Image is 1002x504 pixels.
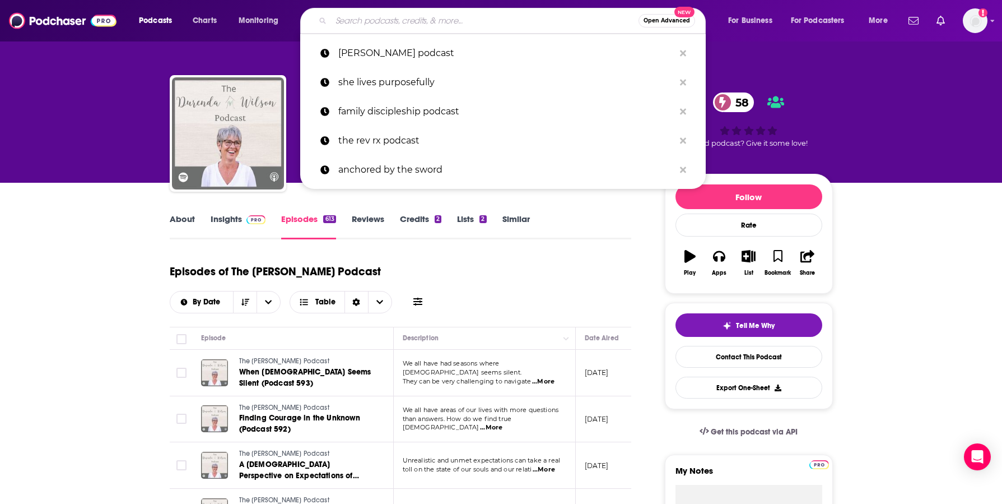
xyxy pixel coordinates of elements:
[139,13,172,29] span: Podcasts
[344,292,368,313] div: Sort Direction
[585,414,609,424] p: [DATE]
[239,403,374,413] a: The [PERSON_NAME] Podcast
[9,10,116,31] a: Podchaser - Follow, Share and Rate Podcasts
[170,298,234,306] button: open menu
[711,427,798,437] span: Get this podcast via API
[763,243,793,283] button: Bookmark
[734,243,763,283] button: List
[932,11,949,30] a: Show notifications dropdown
[338,126,674,155] p: the rev rx podcast
[239,413,361,434] span: Finding Courage in the Unknown (Podcast 592)
[665,85,833,155] div: 58Good podcast? Give it some love!
[705,243,734,283] button: Apps
[300,126,706,155] a: the rev rx podcast
[713,93,754,112] a: 58
[176,414,187,424] span: Toggle select row
[675,465,822,485] label: My Notes
[338,97,674,126] p: family discipleship podcast
[403,415,512,432] span: than answers. How do we find true [DEMOGRAPHIC_DATA]
[435,215,441,223] div: 2
[784,12,861,30] button: open menu
[963,8,987,33] button: Show profile menu
[533,465,555,474] span: ...More
[233,292,257,313] button: Sort Direction
[712,270,726,276] div: Apps
[585,461,609,470] p: [DATE]
[170,291,281,313] h2: Choose List sort
[403,456,561,464] span: Unrealistic and unmet expectations can take a real
[281,214,335,239] a: Episodes613
[239,367,374,389] a: When [DEMOGRAPHIC_DATA] Seems Silent (Podcast 593)
[331,12,639,30] input: Search podcasts, credits, & more...
[639,14,695,27] button: Open AdvancedNew
[723,321,731,330] img: tell me why sparkle
[338,68,674,97] p: she lives purposefully
[170,214,195,239] a: About
[246,215,266,224] img: Podchaser Pro
[861,12,902,30] button: open menu
[675,313,822,337] button: tell me why sparkleTell Me Why
[239,357,329,365] span: The [PERSON_NAME] Podcast
[290,291,392,313] button: Choose View
[690,139,808,147] span: Good podcast? Give it some love!
[791,13,845,29] span: For Podcasters
[963,8,987,33] span: Logged in as BenLaurro
[585,331,619,345] div: Date Aired
[674,7,695,17] span: New
[311,8,716,34] div: Search podcasts, credits, & more...
[239,496,329,504] span: The [PERSON_NAME] Podcast
[978,8,987,17] svg: Add a profile image
[675,377,822,399] button: Export One-Sheet
[300,68,706,97] a: she lives purposefully
[684,270,696,276] div: Play
[964,443,991,470] div: Open Intercom Messenger
[869,13,888,29] span: More
[765,270,791,276] div: Bookmark
[239,450,329,457] span: The [PERSON_NAME] Podcast
[809,459,829,469] a: Pro website
[403,359,521,376] span: We all have had seasons where [DEMOGRAPHIC_DATA] seems silent.
[300,39,706,68] a: [PERSON_NAME] podcast
[403,331,439,345] div: Description
[338,39,674,68] p: durenda wilson podcast
[211,214,266,239] a: InsightsPodchaser Pro
[239,459,374,482] a: A [DEMOGRAPHIC_DATA] Perspective on Expectations of Ourselves, Others, and [DEMOGRAPHIC_DATA] (Po...
[170,265,381,279] h1: Episodes of The [PERSON_NAME] Podcast
[239,13,278,29] span: Monitoring
[644,18,690,24] span: Open Advanced
[338,155,674,184] p: anchored by the sword
[352,214,384,239] a: Reviews
[793,243,822,283] button: Share
[315,298,335,306] span: Table
[323,215,335,223] div: 613
[239,413,374,435] a: Finding Courage in the Unknown (Podcast 592)
[239,404,329,411] span: The [PERSON_NAME] Podcast
[300,155,706,184] a: anchored by the sword
[201,331,226,345] div: Episode
[585,368,609,377] p: [DATE]
[239,357,374,367] a: The [PERSON_NAME] Podcast
[239,367,371,388] span: When [DEMOGRAPHIC_DATA] Seems Silent (Podcast 593)
[257,292,280,313] button: open menu
[479,215,486,223] div: 2
[963,8,987,33] img: User Profile
[172,77,284,189] img: The Durenda Wilson Podcast
[400,214,441,239] a: Credits2
[675,184,822,209] button: Follow
[720,12,786,30] button: open menu
[675,214,822,237] div: Rate
[904,11,923,30] a: Show notifications dropdown
[403,406,559,414] span: We all have areas of our lives with more questions
[728,13,772,29] span: For Business
[675,346,822,368] a: Contact This Podcast
[231,12,293,30] button: open menu
[560,332,573,345] button: Column Actions
[185,12,223,30] a: Charts
[675,243,705,283] button: Play
[502,214,530,239] a: Similar
[480,423,502,432] span: ...More
[239,449,374,459] a: The [PERSON_NAME] Podcast
[532,377,554,386] span: ...More
[403,465,532,473] span: toll on the state of our souls and our relati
